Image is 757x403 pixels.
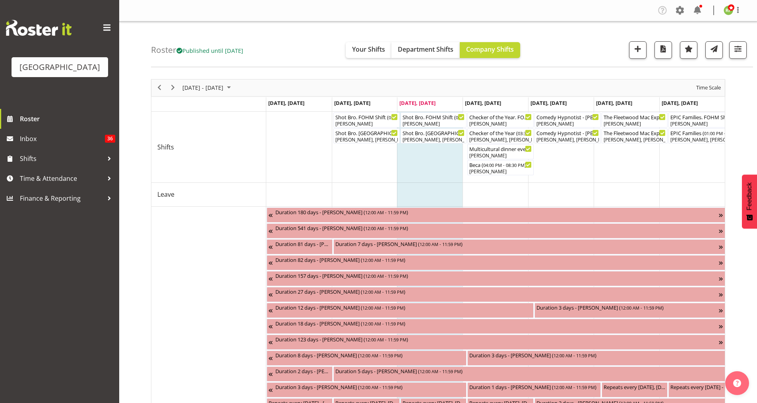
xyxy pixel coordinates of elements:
[389,114,430,120] span: 05:30 PM - 09:30 PM
[662,99,698,107] span: [DATE], [DATE]
[335,129,398,137] div: Shot Bro. [GEOGRAPHIC_DATA]. (No Bar) ( )
[275,271,719,279] div: Duration 157 days - [PERSON_NAME] ( )
[275,383,465,391] div: Duration 3 days - [PERSON_NAME] ( )
[362,289,404,295] span: 12:00 AM - 11:59 PM
[469,113,532,121] div: Checker of the Year. FOHM Shift ( )
[275,303,532,311] div: Duration 12 days - [PERSON_NAME] ( )
[654,41,672,59] button: Download a PDF of the roster according to the set date range.
[19,61,100,73] div: [GEOGRAPHIC_DATA]
[267,239,333,254] div: Unavailability"s event - Duration 81 days - Grace Cavell Begin From Thursday, July 17, 2025 at 12...
[534,128,601,143] div: Shifts"s event - Comedy Hypnotist - Frankie Mac Begin From Friday, October 10, 2025 at 6:30:00 PM...
[365,336,407,343] span: 12:00 AM - 11:59 PM
[267,335,735,350] div: Unavailability"s event - Duration 123 days - Fiona Macnab Begin From Tuesday, September 30, 2025 ...
[469,145,532,153] div: Multicultural dinner event ( )
[275,319,719,327] div: Duration 18 days - [PERSON_NAME] ( )
[275,208,719,216] div: Duration 180 days - [PERSON_NAME] ( )
[536,120,599,128] div: [PERSON_NAME]
[536,113,599,121] div: Comedy Hypnotist - [PERSON_NAME] FOHM shift ( )
[403,136,465,143] div: [PERSON_NAME], [PERSON_NAME], [PERSON_NAME]
[554,384,595,390] span: 12:00 AM - 11:59 PM
[333,112,400,128] div: Shifts"s event - Shot Bro. FOHM Shift Begin From Tuesday, October 7, 2025 at 5:30:00 PM GMT+13:00...
[469,161,532,169] div: Beca ( )
[6,20,72,36] img: Rosterit website logo
[403,120,465,128] div: [PERSON_NAME]
[536,129,599,137] div: Comedy Hypnotist - [PERSON_NAME] ( )
[335,120,398,128] div: [PERSON_NAME]
[335,113,398,121] div: Shot Bro. FOHM Shift ( )
[705,41,723,59] button: Send a list of all shifts for the selected filtered period to all rostered employees.
[596,99,632,107] span: [DATE], [DATE]
[670,129,733,137] div: EPIC Families ( )
[621,304,662,311] span: 12:00 AM - 11:59 PM
[157,190,174,199] span: Leave
[469,383,598,391] div: Duration 1 days - [PERSON_NAME] ( )
[365,273,407,279] span: 12:00 AM - 11:59 PM
[680,41,697,59] button: Highlight an important date within the roster.
[469,136,532,143] div: [PERSON_NAME], [PERSON_NAME], [PERSON_NAME], [PERSON_NAME]
[670,113,733,121] div: EPIC Families. FOHM Shift ( )
[469,120,532,128] div: [PERSON_NAME]
[153,79,166,96] div: previous period
[181,83,234,93] button: October 2025
[180,79,236,96] div: October 06 - 12, 2025
[518,130,559,136] span: 03:30 PM - 08:15 PM
[668,128,735,143] div: Shifts"s event - EPIC Families Begin From Sunday, October 12, 2025 at 1:00:00 PM GMT+13:00 Ends A...
[267,271,735,286] div: Unavailability"s event - Duration 157 days - Ailie Rundle Begin From Wednesday, September 24, 202...
[267,366,333,382] div: Unavailability"s event - Duration 2 days - Heather Powell Begin From Saturday, October 4, 2025 at...
[166,79,180,96] div: next period
[534,303,735,318] div: Unavailability"s event - Duration 3 days - Lydia Noble Begin From Friday, October 10, 2025 at 12:...
[602,128,668,143] div: Shifts"s event - The Fleetwood Mac Experience Begin From Saturday, October 11, 2025 at 6:30:00 PM...
[420,368,461,374] span: 12:00 AM - 11:59 PM
[733,379,741,387] img: help-xxl-2.png
[670,383,733,391] div: Repeats every [DATE] - [PERSON_NAME] ( )
[670,136,733,143] div: [PERSON_NAME], [PERSON_NAME], [PERSON_NAME], [PERSON_NAME], [PERSON_NAME], [PERSON_NAME]
[268,99,304,107] span: [DATE], [DATE]
[467,382,600,397] div: Unavailability"s event - Duration 1 days - Valerie Donaldson Begin From Thursday, October 9, 2025...
[362,320,404,327] span: 12:00 AM - 11:59 PM
[391,42,460,58] button: Department Shifts
[670,120,733,128] div: [PERSON_NAME]
[604,113,666,121] div: The Fleetwood Mac Experience FOHM shift ( )
[456,114,497,120] span: 05:30 PM - 09:30 PM
[530,99,567,107] span: [DATE], [DATE]
[333,239,735,254] div: Unavailability"s event - Duration 7 days - Sumner Raos Begin From Tuesday, October 7, 2025 at 12:...
[695,83,722,93] span: Time Scale
[554,352,595,358] span: 12:00 AM - 11:59 PM
[420,241,461,247] span: 12:00 AM - 11:59 PM
[469,152,532,159] div: [PERSON_NAME]
[275,351,465,359] div: Duration 8 days - [PERSON_NAME] ( )
[362,257,404,263] span: 12:00 AM - 11:59 PM
[695,83,722,93] button: Time Scale
[352,45,385,54] span: Your Shifts
[333,366,735,382] div: Unavailability"s event - Duration 5 days - Aaron Smart Begin From Tuesday, October 7, 2025 at 12:...
[362,304,404,311] span: 12:00 AM - 11:59 PM
[267,255,735,270] div: Unavailability"s event - Duration 82 days - David Fourie Begin From Wednesday, August 20, 2025 at...
[467,144,534,159] div: Shifts"s event - Multicultural dinner event Begin From Thursday, October 9, 2025 at 4:00:00 PM GM...
[469,168,532,175] div: [PERSON_NAME]
[398,45,453,54] span: Department Shifts
[604,129,666,137] div: The Fleetwood Mac Experience ( )
[275,240,331,248] div: Duration 81 days - [PERSON_NAME] ( )
[365,225,407,231] span: 12:00 AM - 11:59 PM
[360,352,401,358] span: 12:00 AM - 11:59 PM
[536,136,599,143] div: [PERSON_NAME], [PERSON_NAME], [PERSON_NAME], [PERSON_NAME], [PERSON_NAME], [PERSON_NAME]
[604,136,666,143] div: [PERSON_NAME], [PERSON_NAME], [PERSON_NAME], [PERSON_NAME], [PERSON_NAME], [PERSON_NAME], [PERSON...
[403,129,465,137] div: Shot Bro. [GEOGRAPHIC_DATA]. (No Bar) ( )
[335,136,398,143] div: [PERSON_NAME], [PERSON_NAME], [PERSON_NAME]
[20,192,103,204] span: Finance & Reporting
[333,128,400,143] div: Shifts"s event - Shot Bro. GA. (No Bar) Begin From Tuesday, October 7, 2025 at 6:00:00 PM GMT+13:...
[467,112,534,128] div: Shifts"s event - Checker of the Year. FOHM Shift Begin From Thursday, October 9, 2025 at 3:00:00 ...
[467,128,534,143] div: Shifts"s event - Checker of the Year Begin From Thursday, October 9, 2025 at 3:30:00 PM GMT+13:00...
[20,113,115,125] span: Roster
[629,41,647,59] button: Add a new shift
[20,172,103,184] span: Time & Attendance
[267,319,735,334] div: Unavailability"s event - Duration 18 days - Renée Hewitt Begin From Sunday, September 28, 2025 at...
[399,99,436,107] span: [DATE], [DATE]
[267,223,735,238] div: Unavailability"s event - Duration 541 days - Thomas Bohanna Begin From Tuesday, July 8, 2025 at 1...
[536,303,719,311] div: Duration 3 days - [PERSON_NAME] ( )
[746,182,753,210] span: Feedback
[182,83,224,93] span: [DATE] - [DATE]
[668,382,735,397] div: Unavailability"s event - Repeats every sunday - Jordan Sanft Begin From Sunday, October 12, 2025 ...
[157,142,174,152] span: Shifts
[20,153,103,165] span: Shifts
